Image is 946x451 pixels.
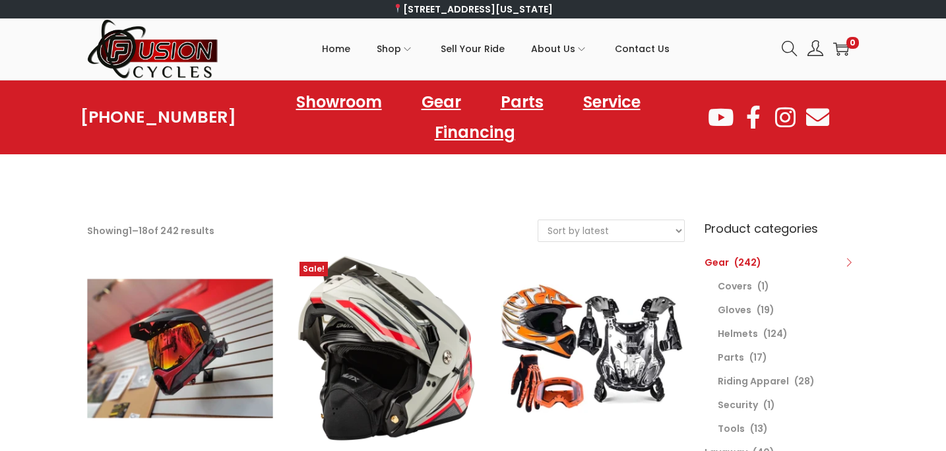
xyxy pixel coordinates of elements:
span: Contact Us [615,32,670,65]
span: Home [322,32,350,65]
span: (19) [757,303,774,316]
img: Woostify retina logo [87,18,219,80]
img: Product image [87,255,273,441]
nav: Primary navigation [219,19,772,78]
a: Contact Us [615,19,670,78]
select: Shop order [538,220,684,241]
nav: Menu [236,87,707,148]
a: Sell Your Ride [441,19,505,78]
a: Helmets [718,327,758,340]
a: 0 [833,41,849,57]
span: Shop [377,32,401,65]
a: Shop [377,19,414,78]
h6: Product categories [705,220,859,237]
span: (28) [794,375,815,388]
a: Gear [408,87,474,117]
span: Sell Your Ride [441,32,505,65]
a: Covers [718,280,752,293]
span: (1) [763,398,775,411]
span: About Us [531,32,575,65]
a: [PHONE_NUMBER] [80,108,236,127]
a: Tools [718,422,745,435]
span: (242) [734,256,761,269]
span: (13) [750,422,768,435]
span: (1) [757,280,769,293]
span: 18 [139,224,148,237]
a: Parts [488,87,557,117]
p: Showing – of 242 results [87,222,214,240]
img: Product image [293,255,479,441]
a: [STREET_ADDRESS][US_STATE] [393,3,553,16]
span: (124) [763,327,788,340]
a: About Us [531,19,588,78]
a: Service [570,87,654,117]
img: Product image [499,255,685,441]
a: Gloves [718,303,751,316]
span: 1 [129,224,132,237]
a: Home [322,19,350,78]
a: Security [718,398,758,411]
a: Parts [718,351,744,364]
a: Financing [422,117,528,148]
span: (17) [749,351,767,364]
a: Gear [705,256,729,269]
img: 📍 [393,4,402,13]
a: Showroom [283,87,395,117]
a: Riding Apparel [718,375,789,388]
